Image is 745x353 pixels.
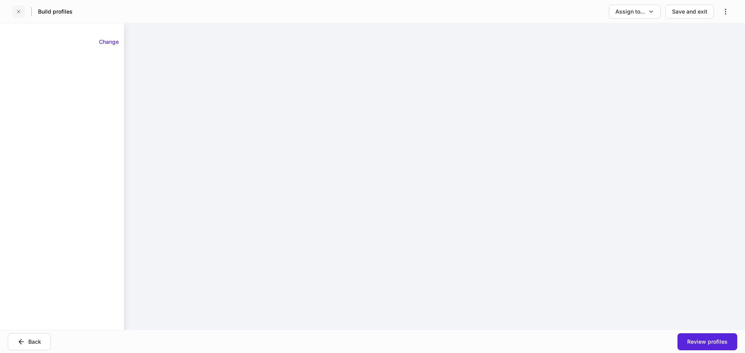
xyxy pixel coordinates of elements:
div: Change [99,38,119,46]
div: Assign to... [615,8,645,15]
div: Review profiles [687,338,728,346]
h5: Build profiles [38,8,73,15]
div: Save and exit [672,8,707,15]
button: Back [8,333,51,350]
button: Review profiles [677,333,737,350]
button: Assign to... [609,5,661,19]
button: Change [94,36,124,48]
button: Save and exit [665,5,714,19]
div: Back [28,338,41,346]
